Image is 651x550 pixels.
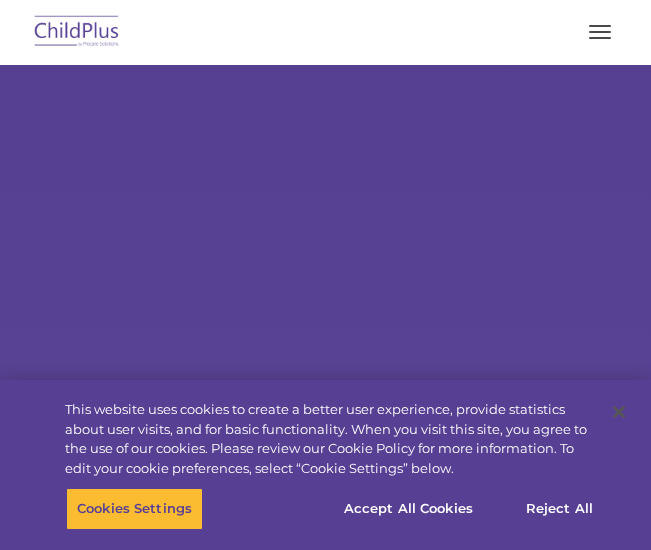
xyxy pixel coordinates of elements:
div: This website uses cookies to create a better user experience, provide statistics about user visit... [65,400,602,478]
button: Cookies Settings [66,488,203,530]
button: Reject All [497,488,622,530]
button: Accept All Cookies [333,488,484,530]
img: ChildPlus by Procare Solutions [30,9,124,56]
button: Close [597,390,641,434]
